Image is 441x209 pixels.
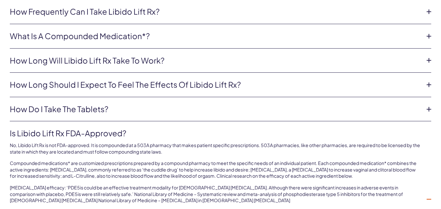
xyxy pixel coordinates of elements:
a: How do I take the tablets? [10,104,421,115]
p: [MEDICAL_DATA] efficacy: ‘PDE5is could be an effective treatment modality for [DEMOGRAPHIC_DATA] ... [10,185,421,204]
a: Is Libido Lift Rx FDA-approved? [10,128,421,139]
a: What is a compounded medication*? [10,31,421,42]
p: Compounded medications* are customized prescriptions prepared by a compound pharmacy to meet the ... [10,160,421,179]
a: How frequently can I take Libido Lift Rx? [10,6,421,17]
a: How long should I expect to feel the effects of Libido Lift Rx? [10,79,421,90]
p: No, Libido Lift Rx is not FDA-approved. It is compounded at a 503A pharmacy that makes patient sp... [10,142,421,155]
a: How long will Libido Lift Rx take to work? [10,55,421,66]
